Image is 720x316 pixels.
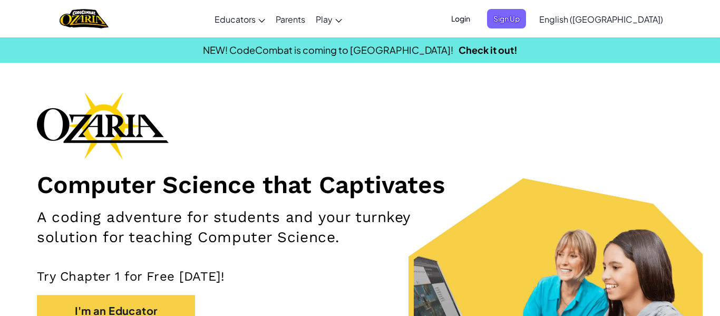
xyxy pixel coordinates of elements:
button: Sign Up [487,9,526,28]
h1: Computer Science that Captivates [37,170,683,199]
img: Ozaria branding logo [37,92,169,159]
span: Educators [215,14,256,25]
a: Parents [270,5,310,33]
a: Check it out! [459,44,518,56]
p: Try Chapter 1 for Free [DATE]! [37,269,683,284]
span: Play [316,14,333,25]
a: English ([GEOGRAPHIC_DATA]) [534,5,668,33]
span: English ([GEOGRAPHIC_DATA]) [539,14,663,25]
button: Login [445,9,476,28]
span: NEW! CodeCombat is coming to [GEOGRAPHIC_DATA]! [203,44,453,56]
a: Play [310,5,347,33]
a: Educators [209,5,270,33]
h2: A coding adventure for students and your turnkey solution for teaching Computer Science. [37,207,470,247]
img: Home [60,8,109,30]
a: Ozaria by CodeCombat logo [60,8,109,30]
